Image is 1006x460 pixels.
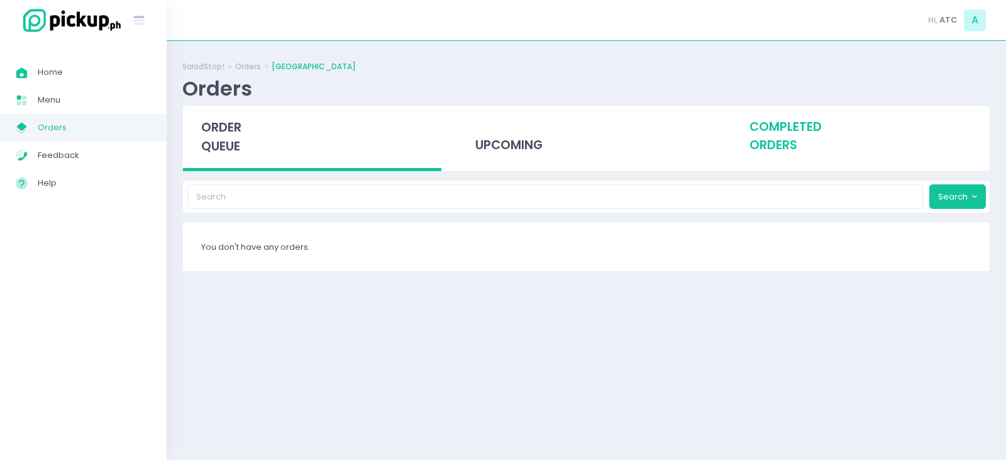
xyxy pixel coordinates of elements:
[201,119,241,155] span: order queue
[182,76,252,101] div: Orders
[16,7,123,34] img: logo
[731,106,990,167] div: completed orders
[38,147,151,164] span: Feedback
[457,106,716,167] div: upcoming
[38,120,151,136] span: Orders
[38,64,151,81] span: Home
[187,184,924,208] input: Search
[964,9,986,31] span: A
[929,184,986,208] button: Search
[272,61,356,72] a: [GEOGRAPHIC_DATA]
[38,175,151,191] span: Help
[235,61,261,72] a: Orders
[182,61,224,72] a: SaladStop!
[183,222,990,271] div: You don't have any orders.
[939,14,958,26] span: ATC
[928,14,937,26] span: Hi,
[38,92,151,108] span: Menu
